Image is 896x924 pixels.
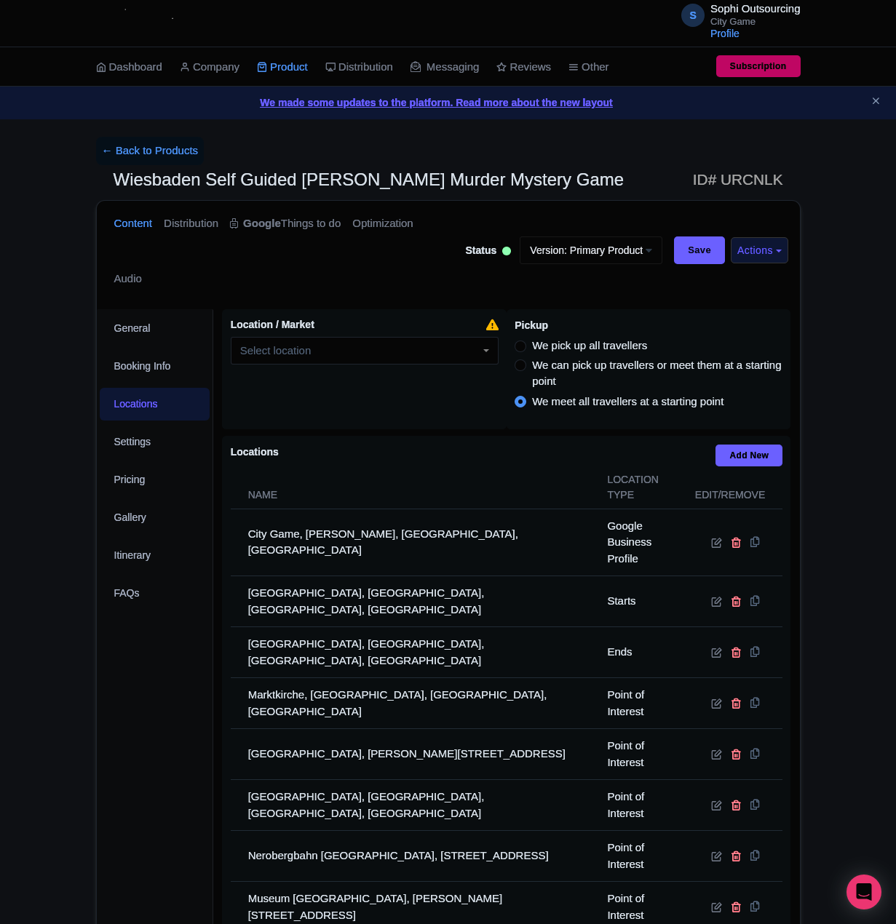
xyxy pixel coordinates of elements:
[710,17,800,26] small: City Game
[681,4,705,27] span: S
[231,576,599,627] td: [GEOGRAPHIC_DATA], [GEOGRAPHIC_DATA], [GEOGRAPHIC_DATA], [GEOGRAPHIC_DATA]
[231,466,599,509] th: Name
[532,394,723,410] label: We meet all travellers at a starting point
[257,47,308,87] a: Product
[674,236,725,264] input: Save
[96,47,162,87] a: Dashboard
[231,627,599,678] td: [GEOGRAPHIC_DATA], [GEOGRAPHIC_DATA], [GEOGRAPHIC_DATA], [GEOGRAPHIC_DATA]
[411,47,480,87] a: Messaging
[598,678,686,729] td: Point of Interest
[100,501,210,534] a: Gallery
[100,463,210,496] a: Pricing
[731,237,788,264] button: Actions
[693,165,783,194] span: ID# URCNLK
[598,509,686,576] td: Google Business Profile
[598,576,686,627] td: Starts
[230,201,341,247] a: GoogleThings to do
[114,256,142,302] a: Audio
[243,215,281,232] strong: Google
[499,241,514,263] div: Active
[100,312,210,345] a: General
[231,780,599,831] td: [GEOGRAPHIC_DATA], [GEOGRAPHIC_DATA], [GEOGRAPHIC_DATA], [GEOGRAPHIC_DATA]
[180,47,239,87] a: Company
[710,2,800,15] span: Sophi Outsourcing
[114,170,625,189] span: Wiesbaden Self Guided [PERSON_NAME] Murder Mystery Game
[100,539,210,572] a: Itinerary
[598,780,686,831] td: Point of Interest
[231,319,314,330] span: Location / Market
[89,7,202,39] img: logo-ab69f6fb50320c5b225c76a69d11143b.png
[710,28,740,39] a: Profile
[231,509,599,576] td: City Game, [PERSON_NAME], [GEOGRAPHIC_DATA], [GEOGRAPHIC_DATA]
[240,344,314,357] input: Select location
[598,627,686,678] td: Ends
[716,55,801,77] a: Subscription
[598,466,686,509] th: Location type
[515,319,548,331] span: Pickup
[520,236,662,264] a: Version: Primary Product
[871,94,881,111] button: Close announcement
[847,875,881,909] div: Open Intercom Messenger
[231,831,599,882] td: Nerobergbahn [GEOGRAPHIC_DATA], [STREET_ADDRESS]
[598,831,686,882] td: Point of Interest
[466,243,497,258] span: Status
[352,201,413,247] a: Optimization
[568,47,609,87] a: Other
[686,466,782,509] th: Edit/Remove
[715,445,782,466] a: Add New
[673,3,800,26] a: S Sophi Outsourcing City Game
[100,426,210,458] a: Settings
[100,350,210,383] a: Booking Info
[532,338,647,354] label: We pick up all travellers
[100,388,210,421] a: Locations
[598,729,686,780] td: Point of Interest
[96,137,205,165] a: ← Back to Products
[231,729,599,780] td: [GEOGRAPHIC_DATA], [PERSON_NAME][STREET_ADDRESS]
[532,357,782,390] label: We can pick up travellers or meet them at a starting point
[496,47,551,87] a: Reviews
[231,678,599,729] td: Marktkirche, [GEOGRAPHIC_DATA], [GEOGRAPHIC_DATA], [GEOGRAPHIC_DATA]
[325,47,393,87] a: Distribution
[164,201,218,247] a: Distribution
[114,201,153,247] a: Content
[100,577,210,610] a: FAQs
[231,445,279,460] label: Locations
[9,95,887,111] a: We made some updates to the platform. Read more about the new layout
